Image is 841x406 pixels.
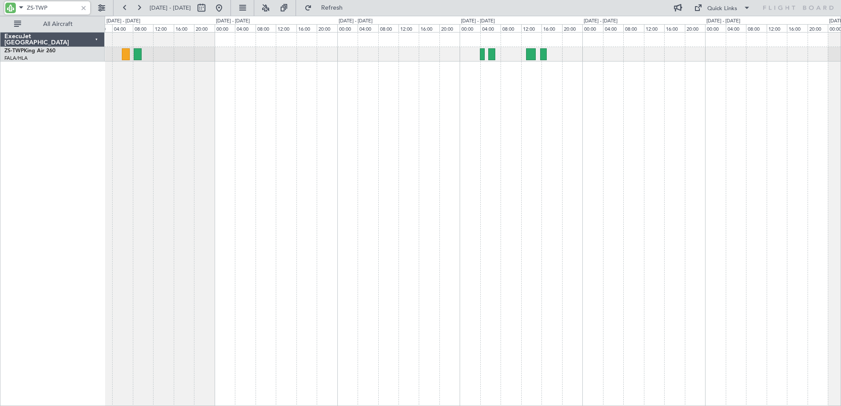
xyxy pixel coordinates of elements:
div: 16:00 [664,24,684,32]
div: [DATE] - [DATE] [461,18,495,25]
div: 04:00 [358,24,378,32]
div: 04:00 [112,24,132,32]
div: 12:00 [767,24,787,32]
span: Refresh [314,5,351,11]
div: 20:00 [808,24,828,32]
div: 12:00 [276,24,296,32]
div: 12:00 [399,24,419,32]
button: Quick Links [690,1,755,15]
span: All Aircraft [23,21,93,27]
div: 04:00 [480,24,501,32]
div: 16:00 [541,24,562,32]
div: 20:00 [194,24,214,32]
div: 08:00 [501,24,521,32]
div: 20:00 [562,24,582,32]
div: 00:00 [460,24,480,32]
div: 16:00 [787,24,807,32]
div: 08:00 [133,24,153,32]
div: 04:00 [726,24,746,32]
div: [DATE] - [DATE] [339,18,373,25]
div: 16:00 [174,24,194,32]
div: 12:00 [153,24,173,32]
button: All Aircraft [10,17,95,31]
span: [DATE] - [DATE] [150,4,191,12]
span: ZS-TWP [4,48,24,54]
div: [DATE] - [DATE] [106,18,140,25]
div: 00:00 [582,24,603,32]
div: 04:00 [603,24,623,32]
div: 08:00 [623,24,644,32]
div: 08:00 [378,24,399,32]
div: [DATE] - [DATE] [216,18,250,25]
div: 12:00 [521,24,541,32]
div: 12:00 [644,24,664,32]
div: [DATE] - [DATE] [706,18,740,25]
div: 00:00 [337,24,358,32]
div: 16:00 [419,24,439,32]
div: 20:00 [439,24,460,32]
div: 04:00 [235,24,255,32]
div: Quick Links [707,4,737,13]
div: 20:00 [317,24,337,32]
a: FALA/HLA [4,55,28,62]
div: 08:00 [746,24,766,32]
div: 20:00 [685,24,705,32]
div: [DATE] - [DATE] [584,18,618,25]
div: 08:00 [256,24,276,32]
div: 00:00 [215,24,235,32]
button: Refresh [300,1,353,15]
a: ZS-TWPKing Air 260 [4,48,55,54]
div: 00:00 [705,24,725,32]
input: A/C (Reg. or Type) [27,1,77,14]
div: 16:00 [296,24,317,32]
